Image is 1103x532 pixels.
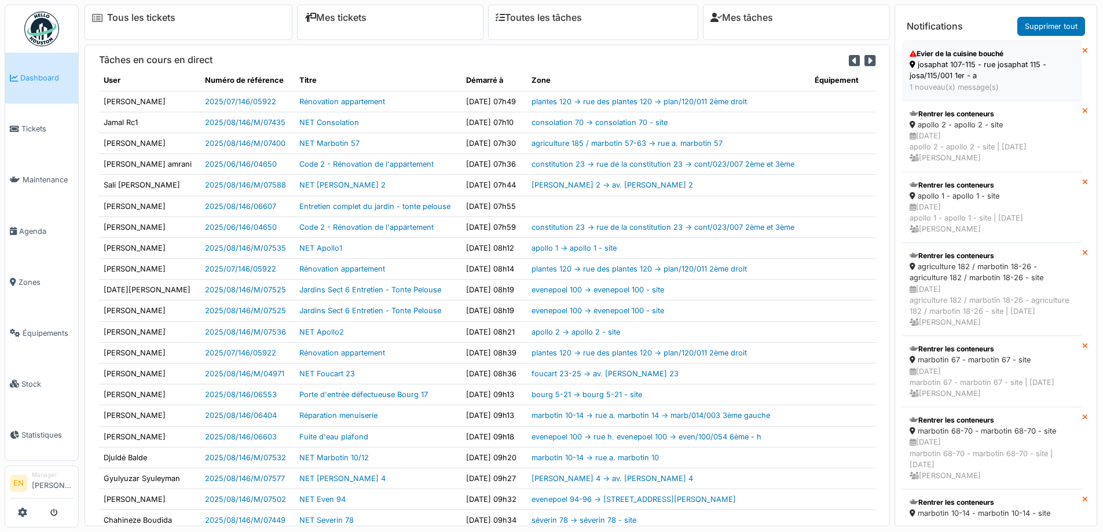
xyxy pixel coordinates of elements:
[299,328,344,336] a: NET Apollo2
[532,411,770,420] a: marbotin 10-14 -> rue a. marbotin 14 -> marb/014/003 3ème gauche
[532,223,794,232] a: constitution 23 -> rue de la constitution 23 -> cont/023/007 2ème et 3ème
[532,285,664,294] a: evenepoel 100 -> evenepoel 100 - site
[99,112,200,133] td: Jamal Rc1
[205,348,276,357] a: 2025/07/146/05922
[532,160,794,168] a: constitution 23 -> rue de la constitution 23 -> cont/023/007 2ème et 3ème
[20,72,74,83] span: Dashboard
[910,82,1075,93] div: 1 nouveau(x) message(s)
[32,471,74,479] div: Manager
[205,369,284,378] a: 2025/08/146/M/04971
[299,411,378,420] a: Réparation menuiserie
[461,154,527,175] td: [DATE] 07h36
[910,109,1075,119] div: Rentrer les conteneurs
[205,306,286,315] a: 2025/08/146/M/07525
[910,180,1075,190] div: Rentrer les conteneurs
[299,223,434,232] a: Code 2 - Rénovation de l'appartement
[710,12,773,23] a: Mes tâches
[99,91,200,112] td: [PERSON_NAME]
[461,447,527,468] td: [DATE] 09h20
[205,97,276,106] a: 2025/07/146/05922
[299,348,385,357] a: Rénovation appartement
[910,354,1075,365] div: marbotin 67 - marbotin 67 - site
[461,384,527,405] td: [DATE] 09h13
[461,133,527,153] td: [DATE] 07h30
[461,196,527,217] td: [DATE] 07h55
[902,172,1082,243] a: Rentrer les conteneurs apollo 1 - apollo 1 - site [DATE]apollo 1 - apollo 1 - site | [DATE] [PERS...
[99,54,212,65] h6: Tâches en cours en direct
[99,237,200,258] td: [PERSON_NAME]
[532,390,642,399] a: bourg 5-21 -> bourg 5-21 - site
[299,474,386,483] a: NET [PERSON_NAME] 4
[496,12,582,23] a: Toutes les tâches
[205,160,277,168] a: 2025/06/146/04650
[32,471,74,496] li: [PERSON_NAME]
[910,436,1075,481] div: [DATE] marbotin 68-70 - marbotin 68-70 - site | [DATE] [PERSON_NAME]
[910,497,1075,508] div: Rentrer les conteneurs
[461,91,527,112] td: [DATE] 07h49
[461,321,527,342] td: [DATE] 08h21
[532,495,736,504] a: evenepoel 94-96 -> [STREET_ADDRESS][PERSON_NAME]
[205,244,286,252] a: 2025/08/146/M/07535
[527,70,811,91] th: Zone
[461,342,527,363] td: [DATE] 08h39
[21,379,74,390] span: Stock
[461,70,527,91] th: Démarré à
[99,447,200,468] td: Djuldé Balde
[205,390,277,399] a: 2025/08/146/06553
[99,133,200,153] td: [PERSON_NAME]
[5,409,78,460] a: Statistiques
[532,348,747,357] a: plantes 120 -> rue des plantes 120 -> plan/120/011 2ème droit
[99,217,200,237] td: [PERSON_NAME]
[902,101,1082,172] a: Rentrer les conteneurs apollo 2 - apollo 2 - site [DATE]apollo 2 - apollo 2 - site | [DATE] [PERS...
[910,130,1075,164] div: [DATE] apollo 2 - apollo 2 - site | [DATE] [PERSON_NAME]
[910,59,1075,81] div: josaphat 107-115 - rue josaphat 115 - josa/115/001 1er - a
[99,175,200,196] td: Sali [PERSON_NAME]
[902,243,1082,336] a: Rentrer les conteneurs agriculture 182 / marbotin 18-26 - agriculture 182 / marbotin 18-26 - site...
[532,328,620,336] a: apollo 2 -> apollo 2 - site
[1017,17,1085,36] a: Supprimer tout
[299,495,346,504] a: NET Even 94
[205,495,286,504] a: 2025/08/146/M/07502
[461,175,527,196] td: [DATE] 07h44
[910,344,1075,354] div: Rentrer les conteneurs
[99,154,200,175] td: [PERSON_NAME] amrani
[99,364,200,384] td: [PERSON_NAME]
[810,70,875,91] th: Équipement
[910,415,1075,425] div: Rentrer les conteneurs
[299,432,368,441] a: Fuite d'eau plafond
[299,453,369,462] a: NET Marbotin 10/12
[5,206,78,256] a: Agenda
[910,425,1075,436] div: marbotin 68-70 - marbotin 68-70 - site
[532,265,747,273] a: plantes 120 -> rue des plantes 120 -> plan/120/011 2ème droit
[910,201,1075,235] div: [DATE] apollo 1 - apollo 1 - site | [DATE] [PERSON_NAME]
[23,328,74,339] span: Équipements
[5,256,78,307] a: Zones
[205,181,286,189] a: 2025/08/146/M/07588
[5,104,78,155] a: Tickets
[461,510,527,531] td: [DATE] 09h34
[532,244,617,252] a: apollo 1 -> apollo 1 - site
[532,118,668,127] a: consolation 70 -> consolation 70 - site
[5,53,78,104] a: Dashboard
[461,112,527,133] td: [DATE] 07h10
[910,261,1075,283] div: agriculture 182 / marbotin 18-26 - agriculture 182 / marbotin 18-26 - site
[107,12,175,23] a: Tous les tickets
[205,265,276,273] a: 2025/07/146/05922
[23,174,74,185] span: Maintenance
[907,21,963,32] h6: Notifications
[205,202,276,211] a: 2025/08/146/06607
[205,118,285,127] a: 2025/08/146/M/07435
[532,432,761,441] a: evenepoel 100 -> rue h. evenepoel 100 -> even/100/054 6ème - h
[205,328,286,336] a: 2025/08/146/M/07536
[99,196,200,217] td: [PERSON_NAME]
[299,97,385,106] a: Rénovation appartement
[299,181,386,189] a: NET [PERSON_NAME] 2
[299,516,354,524] a: NET Severin 78
[104,76,120,85] span: translation missing: fr.shared.user
[532,474,693,483] a: [PERSON_NAME] 4 -> av. [PERSON_NAME] 4
[5,155,78,206] a: Maintenance
[461,300,527,321] td: [DATE] 08h19
[99,321,200,342] td: [PERSON_NAME]
[205,432,277,441] a: 2025/08/146/06603
[461,489,527,510] td: [DATE] 09h32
